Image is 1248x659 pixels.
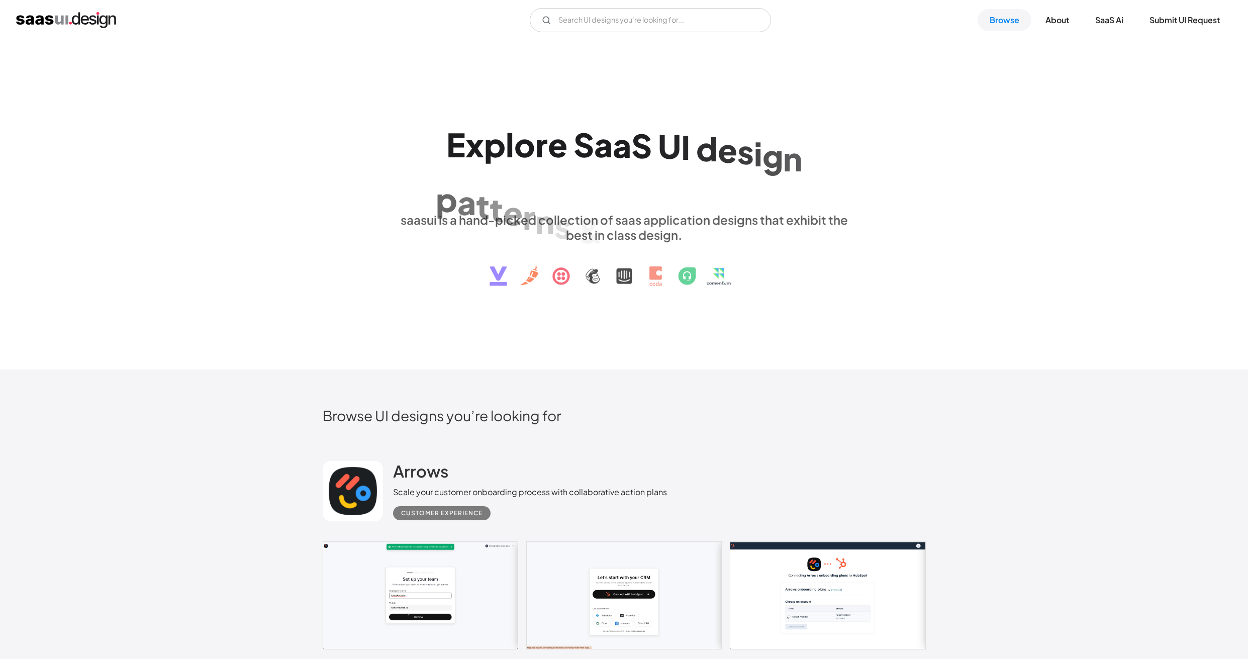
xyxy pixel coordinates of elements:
[573,125,594,164] div: S
[484,125,506,164] div: p
[393,212,855,242] div: saasui is a hand-picked collection of saas application designs that exhibit the best in class des...
[506,125,514,164] div: l
[523,198,535,236] div: r
[393,125,855,203] h1: Explore SaaS UI design patterns & interactions.
[783,139,802,177] div: n
[1137,9,1232,31] a: Submit UI Request
[718,130,737,169] div: e
[1083,9,1135,31] a: SaaS Ai
[594,125,613,164] div: a
[16,12,116,28] a: home
[323,407,926,424] h2: Browse UI designs you’re looking for
[490,190,503,229] div: t
[535,202,554,241] div: n
[514,125,535,164] div: o
[401,507,483,519] div: Customer Experience
[1033,9,1081,31] a: About
[530,8,771,32] form: Email Form
[658,127,681,165] div: U
[436,180,457,219] div: p
[696,129,718,167] div: d
[554,207,571,245] div: s
[476,186,490,225] div: t
[577,211,603,250] div: &
[631,126,652,164] div: S
[530,8,771,32] input: Search UI designs you're looking for...
[535,125,548,164] div: r
[393,461,448,481] h2: Arrows
[978,9,1031,31] a: Browse
[613,125,631,164] div: a
[393,486,667,498] div: Scale your customer onboarding process with collaborative action plans
[472,242,777,295] img: text, icon, saas logo
[754,134,762,173] div: i
[457,183,476,222] div: a
[465,125,484,164] div: x
[503,194,523,232] div: e
[393,461,448,486] a: Arrows
[548,125,567,164] div: e
[681,128,690,166] div: I
[762,136,783,175] div: g
[737,132,754,171] div: s
[446,125,465,164] div: E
